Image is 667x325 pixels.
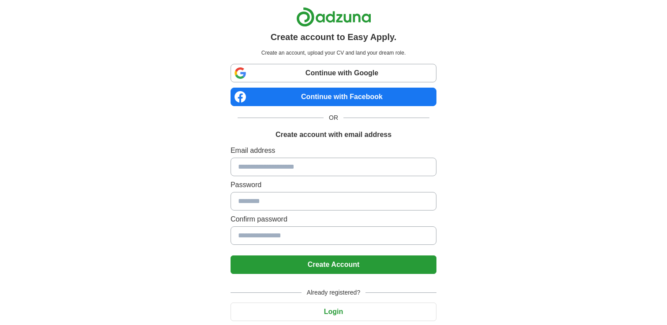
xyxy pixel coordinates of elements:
[302,288,365,297] span: Already registered?
[276,129,391,140] h1: Create account with email address
[271,30,397,44] h1: Create account to Easy Apply.
[231,214,436,225] label: Confirm password
[231,303,436,321] button: Login
[232,49,435,57] p: Create an account, upload your CV and land your dream role.
[296,7,371,27] img: Adzuna logo
[231,180,436,190] label: Password
[231,255,436,274] button: Create Account
[231,145,436,156] label: Email address
[231,88,436,106] a: Continue with Facebook
[324,113,343,122] span: OR
[231,308,436,315] a: Login
[231,64,436,82] a: Continue with Google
